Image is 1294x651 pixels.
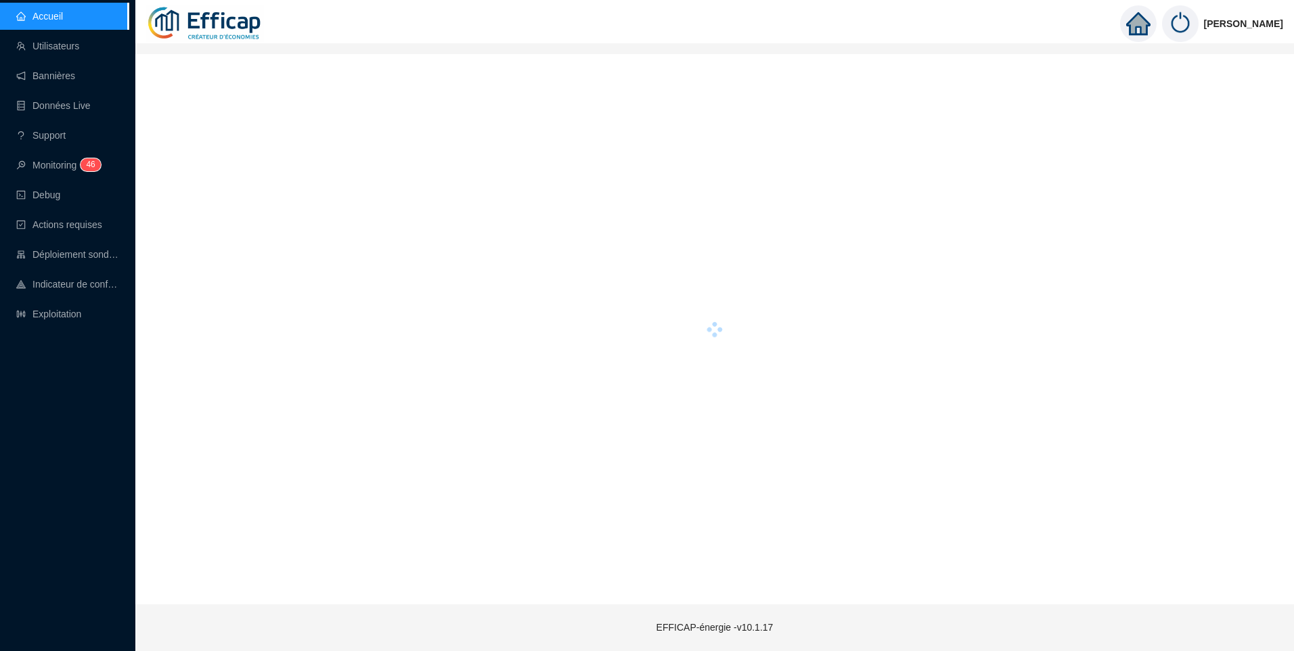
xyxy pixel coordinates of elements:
[16,41,79,51] a: teamUtilisateurs
[81,158,100,171] sup: 46
[91,160,95,169] span: 6
[16,309,81,319] a: slidersExploitation
[1162,5,1199,42] img: power
[16,249,119,260] a: clusterDéploiement sondes
[32,219,102,230] span: Actions requises
[16,100,91,111] a: databaseDonnées Live
[16,220,26,229] span: check-square
[16,130,66,141] a: questionSupport
[16,70,75,81] a: notificationBannières
[16,279,119,290] a: heat-mapIndicateur de confort
[16,189,60,200] a: codeDebug
[1204,2,1283,45] span: [PERSON_NAME]
[656,622,774,633] span: EFFICAP-énergie - v10.1.17
[1126,12,1151,36] span: home
[16,11,63,22] a: homeAccueil
[16,160,97,171] a: monitorMonitoring46
[86,160,91,169] span: 4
